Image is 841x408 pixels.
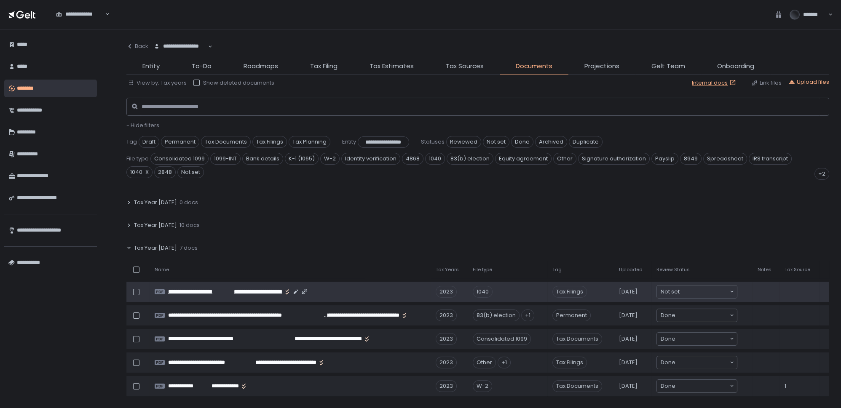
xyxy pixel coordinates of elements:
span: 8949 [680,153,702,165]
span: Done [661,311,675,320]
span: Signature authorization [578,153,650,165]
span: Tax Source [784,267,810,273]
div: Search for option [657,285,737,298]
div: +1 [498,357,511,368]
span: Reviewed [446,136,481,148]
span: Tag [552,267,562,273]
div: 2023 [436,380,457,392]
span: Tax Sources [446,61,484,71]
input: Search for option [154,50,207,59]
span: Tag [126,138,137,146]
div: Search for option [657,356,737,369]
span: 2848 [154,166,176,178]
span: Uploaded [619,267,643,273]
span: 10 docs [179,221,200,229]
span: W-2 [320,153,340,165]
span: Tax Documents [552,380,602,392]
span: [DATE] [619,335,637,343]
span: 1040-X [126,166,153,178]
span: [DATE] [619,312,637,319]
span: IRS transcript [749,153,792,165]
span: Projections [584,61,619,71]
span: Archived [535,136,567,148]
span: Not set [177,166,204,178]
span: Done [661,335,675,343]
span: 83(b) election [447,153,493,165]
input: Search for option [675,311,729,320]
span: Not set [661,288,680,296]
span: Tax Year [DATE] [134,221,177,229]
span: Roadmaps [244,61,278,71]
span: [DATE] [619,382,637,390]
span: 7 docs [179,244,198,252]
span: Identity verification [341,153,400,165]
span: 1040 [425,153,445,165]
span: Other [553,153,576,165]
span: [DATE] [619,288,637,296]
span: Done [511,136,533,148]
span: Done [661,358,675,367]
div: 2023 [436,333,457,345]
span: Tax Documents [201,136,251,148]
span: File type [126,155,149,163]
div: W-2 [473,380,492,392]
input: Search for option [675,335,729,343]
div: 1040 [473,286,493,298]
span: Equity agreement [495,153,552,165]
span: Draft [139,136,159,148]
div: 2023 [436,309,457,321]
div: Search for option [657,309,737,322]
div: 2023 [436,286,457,298]
span: Bank details [242,153,283,165]
span: Documents [516,61,552,71]
span: Tax Filing [310,61,337,71]
div: 2023 [436,357,457,368]
span: Done [661,382,675,390]
div: Consolidated 1099 [473,333,531,345]
span: Tax Filings [252,136,287,148]
div: Back [126,43,148,50]
span: Name [155,267,169,273]
span: Permanent [161,136,199,148]
span: Tax Year [DATE] [134,244,177,252]
span: Entity [342,138,356,146]
span: Onboarding [717,61,754,71]
span: [DATE] [619,359,637,366]
span: Tax Filings [552,286,587,298]
div: Search for option [657,333,737,345]
span: Not set [483,136,509,148]
span: - Hide filters [126,121,159,129]
div: Other [473,357,496,368]
a: Internal docs [692,79,738,87]
span: K-1 (1065) [285,153,319,165]
span: Gelt Team [651,61,685,71]
span: Consolidated 1099 [150,153,209,165]
div: +2 [814,168,829,180]
span: 1 [784,382,786,390]
span: Entity [142,61,160,71]
span: 1099-INT [210,153,241,165]
div: 83(b) election [473,309,520,321]
span: Tax Planning [289,136,330,148]
button: View by: Tax years [128,79,187,87]
button: Back [126,38,148,55]
span: Tax Years [436,267,459,273]
button: Upload files [788,78,829,86]
button: - Hide filters [126,122,159,129]
input: Search for option [675,358,729,367]
span: Review Status [656,267,690,273]
div: Search for option [657,380,737,392]
span: Permanent [552,309,591,321]
span: 4868 [402,153,423,165]
input: Search for option [680,288,729,296]
button: Link files [751,79,782,87]
span: Tax Documents [552,333,602,345]
span: Tax Filings [552,357,587,368]
span: 0 docs [179,199,198,206]
span: Payslip [651,153,678,165]
span: Notes [758,267,771,273]
div: +1 [521,309,534,321]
